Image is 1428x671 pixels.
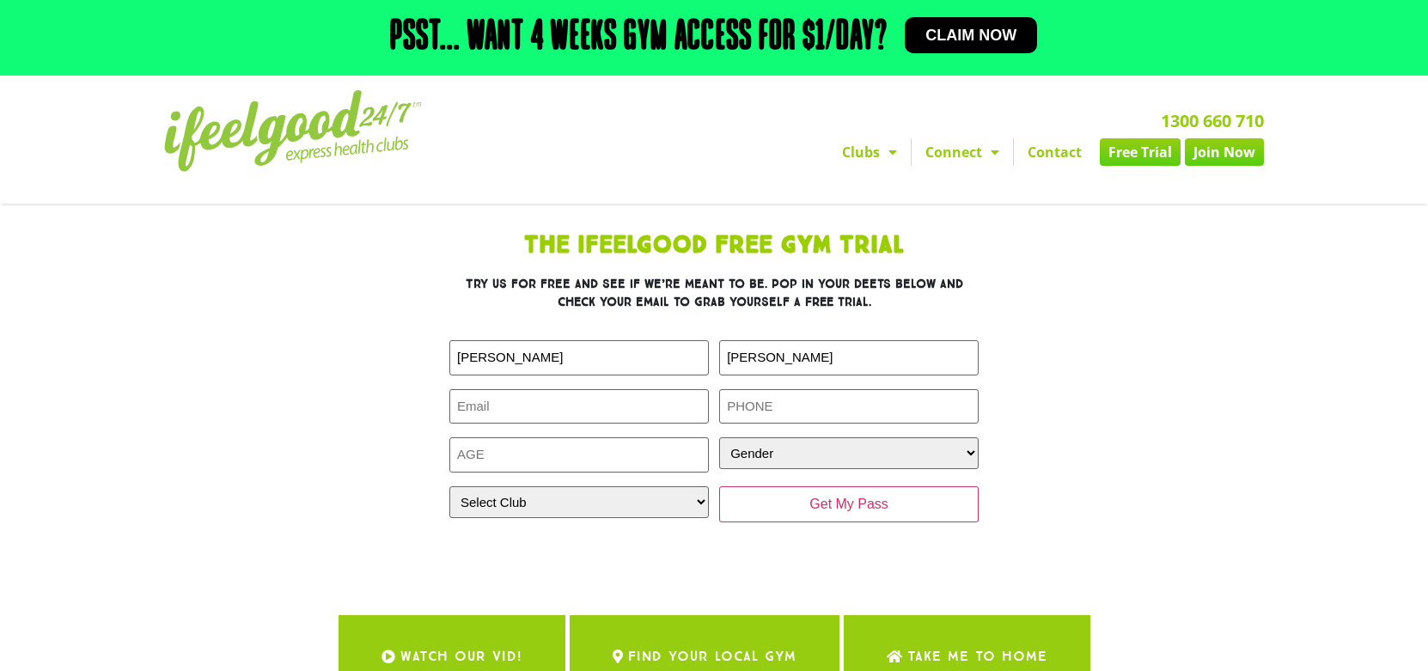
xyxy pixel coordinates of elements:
[555,138,1264,166] nav: Menu
[390,17,888,58] h2: Psst... Want 4 weeks gym access for $1/day?
[449,389,709,424] input: Email
[905,17,1037,53] a: Claim now
[449,437,709,473] input: AGE
[925,27,1016,43] span: Claim now
[1185,138,1264,166] a: Join Now
[719,486,979,522] input: Get My Pass
[719,340,979,375] input: LAST NAME
[719,389,979,424] input: PHONE
[912,138,1013,166] a: Connect
[828,138,911,166] a: Clubs
[336,234,1092,258] h1: The IfeelGood Free Gym Trial
[449,275,979,311] h3: Try us for free and see if we’re meant to be. Pop in your deets below and check your email to gra...
[449,340,709,375] input: FIRST NAME
[1100,138,1181,166] a: Free Trial
[1014,138,1095,166] a: Contact
[1161,109,1264,132] a: 1300 660 710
